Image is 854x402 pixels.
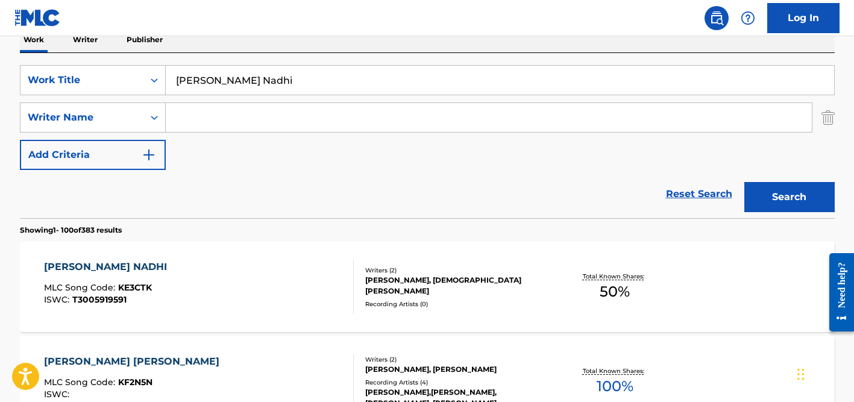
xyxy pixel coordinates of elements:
span: MLC Song Code : [44,282,118,293]
img: 9d2ae6d4665cec9f34b9.svg [142,148,156,162]
div: Writers ( 2 ) [365,355,547,364]
form: Search Form [20,65,835,218]
a: Log In [767,3,840,33]
p: Publisher [123,27,166,52]
a: Public Search [705,6,729,30]
div: [PERSON_NAME] NADHI [44,260,173,274]
div: Recording Artists ( 0 ) [365,300,547,309]
span: T3005919591 [72,294,127,305]
span: ISWC : [44,294,72,305]
div: Writers ( 2 ) [365,266,547,275]
span: 50 % [600,281,630,303]
div: [PERSON_NAME], [DEMOGRAPHIC_DATA][PERSON_NAME] [365,275,547,297]
a: [PERSON_NAME] NADHIMLC Song Code:KE3CTKISWC:T3005919591Writers (2)[PERSON_NAME], [DEMOGRAPHIC_DAT... [20,242,835,332]
p: Total Known Shares: [583,272,647,281]
img: Delete Criterion [821,102,835,133]
div: [PERSON_NAME], [PERSON_NAME] [365,364,547,375]
span: KF2N5N [118,377,152,388]
div: Writer Name [28,110,136,125]
div: Drag [797,356,805,392]
span: MLC Song Code : [44,377,118,388]
p: Showing 1 - 100 of 383 results [20,225,122,236]
iframe: Chat Widget [794,344,854,402]
img: search [709,11,724,25]
span: 100 % [597,375,633,397]
div: [PERSON_NAME] [PERSON_NAME] [44,354,225,369]
img: MLC Logo [14,9,61,27]
div: Help [736,6,760,30]
iframe: Resource Center [820,243,854,341]
p: Total Known Shares: [583,366,647,375]
button: Add Criteria [20,140,166,170]
p: Work [20,27,48,52]
a: Reset Search [660,181,738,207]
span: KE3CTK [118,282,152,293]
img: help [741,11,755,25]
button: Search [744,182,835,212]
div: Recording Artists ( 4 ) [365,378,547,387]
div: Work Title [28,73,136,87]
p: Writer [69,27,101,52]
span: ISWC : [44,389,72,400]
